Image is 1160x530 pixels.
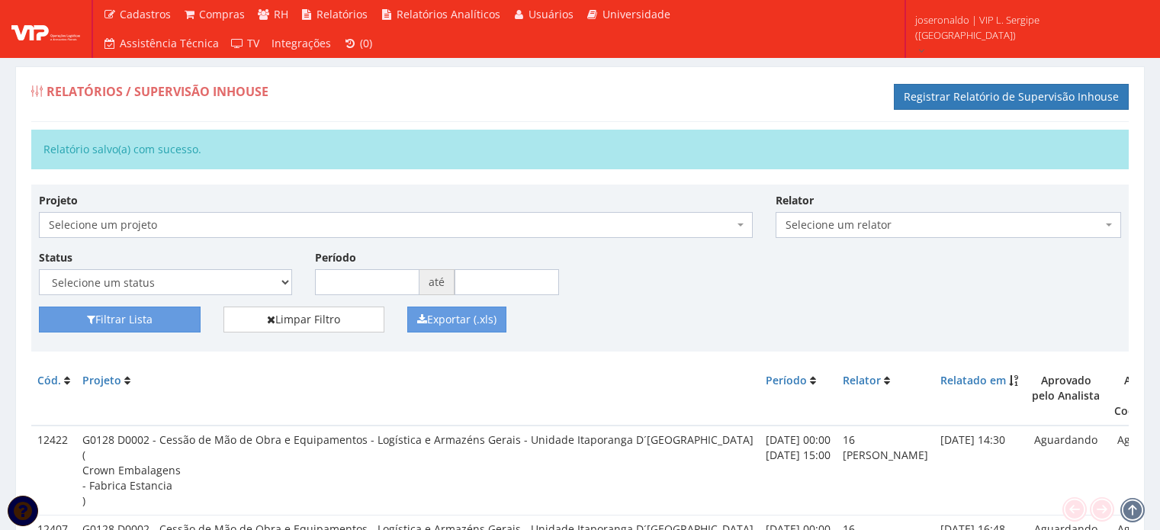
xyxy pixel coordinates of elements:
img: logo [11,18,80,40]
label: Período [315,250,356,265]
td: 12422 [31,426,76,515]
a: (0) [337,29,378,58]
span: RH [274,7,288,21]
a: Integrações [265,29,337,58]
span: Relatórios / Supervisão Inhouse [47,83,268,100]
a: Relator [843,373,881,387]
span: Cadastros [120,7,171,21]
span: Usuários [529,7,574,21]
a: Projeto [82,373,121,387]
button: Exportar (.xls) [407,307,506,332]
th: Aprovado pelo Analista [1024,367,1107,426]
td: [DATE] 00:00 [DATE] 15:00 [760,426,837,515]
span: Relatórios Analíticos [397,7,500,21]
td: [DATE] 14:30 [934,426,1024,515]
a: Relatado em [940,373,1006,387]
span: TV [247,36,259,50]
span: Universidade [602,7,670,21]
span: Assistência Técnica [120,36,219,50]
span: Compras [199,7,245,21]
a: Registrar Relatório de Supervisão Inhouse [894,84,1129,110]
td: 16 [PERSON_NAME] [837,426,934,515]
span: Selecione um projeto [49,217,734,233]
span: até [419,269,455,295]
a: TV [225,29,266,58]
span: Selecione um relator [776,212,1121,238]
a: Assistência Técnica [97,29,225,58]
span: joseronaldo | VIP L. Sergipe ([GEOGRAPHIC_DATA]) [915,12,1140,43]
span: Relatórios [317,7,368,21]
td: G0128 D0002 - Cessão de Mão de Obra e Equipamentos - Logística e Armazéns Gerais - Unidade Itapor... [76,426,760,515]
div: Relatório salvo(a) com sucesso. [31,130,1129,169]
td: Aguardando [1024,426,1107,515]
button: Filtrar Lista [39,307,201,332]
a: Cód. [37,373,61,387]
span: Integrações [272,36,331,50]
label: Projeto [39,193,78,208]
a: Período [766,373,807,387]
span: Selecione um relator [786,217,1102,233]
label: Relator [776,193,814,208]
span: Selecione um projeto [39,212,753,238]
a: Limpar Filtro [223,307,385,332]
label: Status [39,250,72,265]
span: (0) [360,36,372,50]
